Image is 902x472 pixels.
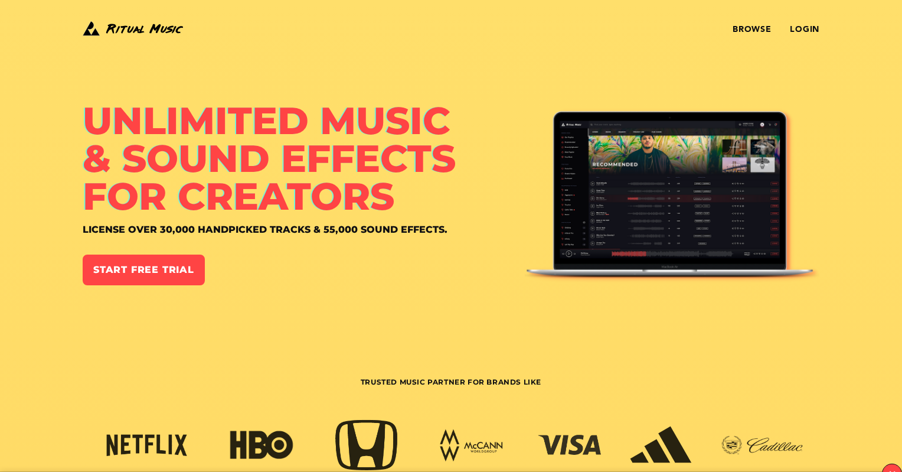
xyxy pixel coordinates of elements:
[100,431,194,461] img: netflix
[623,424,699,467] img: adidas
[224,428,299,462] img: hbo
[83,224,525,235] h4: License over 30,000 handpicked tracks & 55,000 sound effects.
[532,432,607,460] img: visa
[434,428,509,463] img: mccann
[83,255,205,285] a: Start Free Trial
[83,19,183,38] img: Ritual Music
[83,102,525,215] h1: Unlimited Music & Sound Effects for Creators
[715,432,809,459] img: cadillac
[733,25,771,34] a: Browse
[790,25,819,34] a: Login
[525,108,819,288] img: Ritual Music
[83,377,819,415] h3: Trusted Music Partner for Brands Like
